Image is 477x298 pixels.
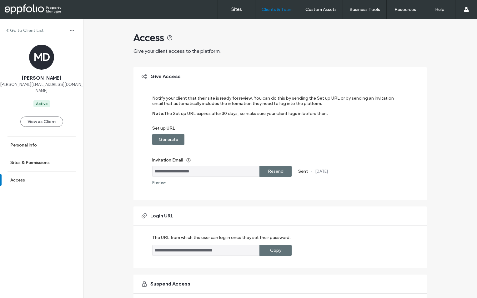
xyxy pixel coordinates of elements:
label: Help [435,7,444,12]
span: Give your client access to the platform. [133,48,221,54]
label: Copy [270,245,281,256]
label: [DATE] [315,169,328,174]
label: Custom Assets [305,7,337,12]
label: Invitation Email [152,154,399,166]
label: Note: [152,111,164,126]
span: Give Access [150,73,181,80]
span: Login URL [150,212,173,219]
span: Suspend Access [150,281,190,287]
label: Set up URL [152,126,399,134]
label: The Set up URL expires after 30 days, so make sure your client logs in before then. [164,111,328,126]
button: View as Client [20,117,63,127]
label: Business Tools [349,7,380,12]
label: Sites & Permissions [10,160,50,165]
span: [PERSON_NAME] [22,75,61,82]
div: Preview [152,180,165,185]
label: Notify your client that their site is ready for review. You can do this by sending the Set up URL... [152,96,399,111]
div: MD [29,45,54,70]
label: Resend [268,166,284,177]
label: Access [10,177,25,183]
label: Sent [298,169,308,174]
label: Generate [159,134,178,145]
span: Help [14,4,27,10]
label: Sites [231,7,242,12]
span: Access [133,32,164,44]
label: Personal Info [10,142,37,148]
label: Resources [394,7,416,12]
div: Active [36,101,48,107]
label: Go to Client List [10,28,44,33]
label: The URL from which the user can log in once they set their password. [152,235,291,245]
label: Clients & Team [262,7,293,12]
